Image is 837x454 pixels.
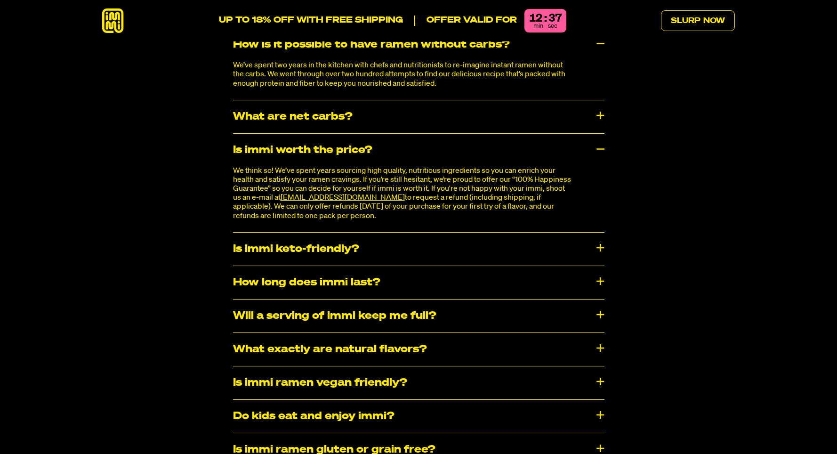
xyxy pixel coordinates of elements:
[544,13,547,24] div: :
[5,411,99,449] iframe: Marketing Popup
[233,366,604,399] div: Is immi ramen vegan friendly?
[233,333,604,366] div: What exactly are natural flavors?
[548,23,557,29] span: sec
[233,266,604,299] div: How long does immi last?
[233,300,604,332] div: Will a serving of immi keep me full?
[233,167,571,221] p: We think so! We’ve spent years sourcing high quality, nutritious ingredients so you can enrich yo...
[414,16,517,26] p: Offer valid for
[233,100,604,133] div: What are net carbs?
[281,194,405,202] a: [EMAIL_ADDRESS][DOMAIN_NAME]
[219,16,403,26] p: UP TO 18% OFF WITH FREE SHIPPING
[233,134,604,167] div: Is immi worth the price?
[233,61,571,89] p: We’ve spent two years in the kitchen with chefs and nutritionists to re-imagine instant ramen wit...
[529,13,542,24] div: 12
[233,28,604,61] div: How is it possible to have ramen without carbs?
[548,13,562,24] div: 37
[233,233,604,266] div: Is immi keto-friendly?
[533,23,543,29] span: min
[233,400,604,433] div: Do kids eat and enjoy immi?
[661,10,735,31] a: Slurp Now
